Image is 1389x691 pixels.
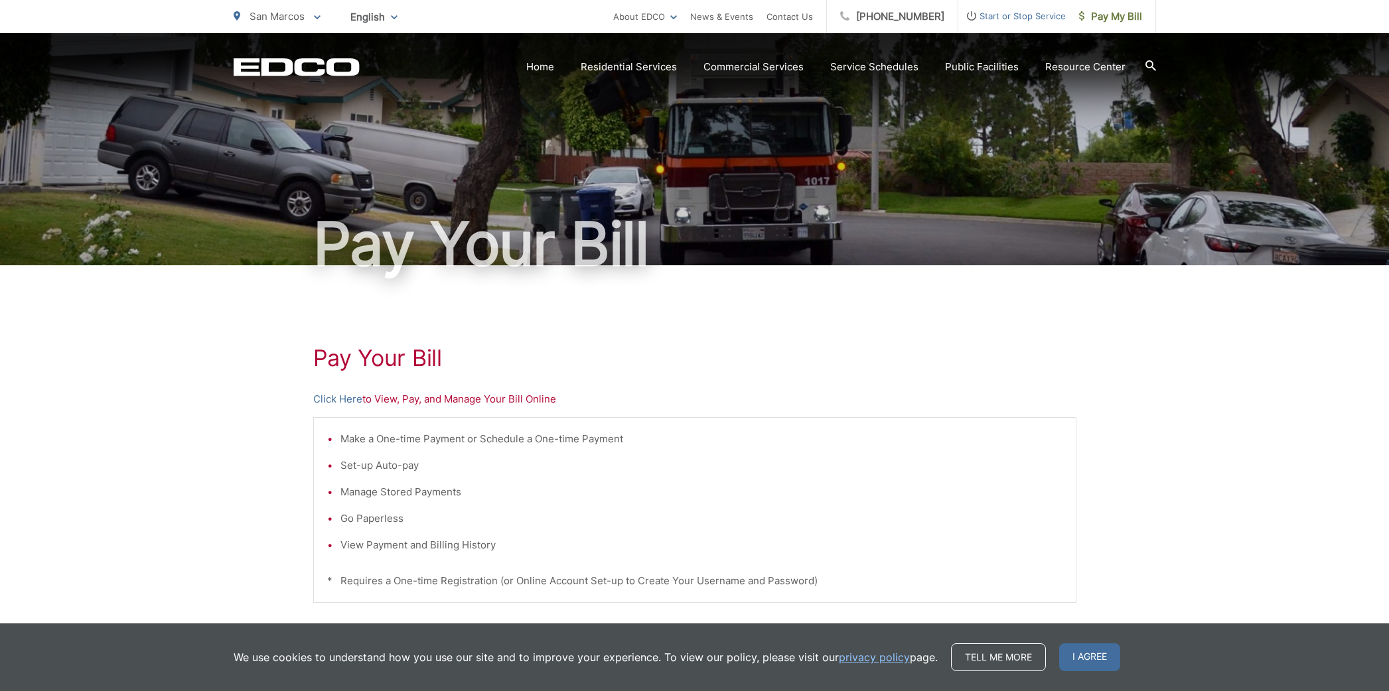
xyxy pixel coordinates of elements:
[767,9,813,25] a: Contact Us
[703,59,804,75] a: Commercial Services
[340,5,407,29] span: English
[340,458,1062,473] li: Set-up Auto-pay
[951,643,1046,671] a: Tell me more
[427,623,1076,643] p: - OR -
[340,537,1062,553] li: View Payment and Billing History
[1045,59,1126,75] a: Resource Center
[234,58,360,76] a: EDCD logo. Return to the homepage.
[234,211,1156,277] h1: Pay Your Bill
[340,511,1062,527] li: Go Paperless
[313,391,1076,407] p: to View, Pay, and Manage Your Bill Online
[250,10,305,23] span: San Marcos
[234,649,938,665] p: We use cookies to understand how you use our site and to improve your experience. To view our pol...
[945,59,1019,75] a: Public Facilities
[526,59,554,75] a: Home
[327,573,1062,589] p: * Requires a One-time Registration (or Online Account Set-up to Create Your Username and Password)
[839,649,910,665] a: privacy policy
[1059,643,1120,671] span: I agree
[613,9,677,25] a: About EDCO
[581,59,677,75] a: Residential Services
[313,345,1076,371] h1: Pay Your Bill
[340,484,1062,500] li: Manage Stored Payments
[1079,9,1142,25] span: Pay My Bill
[313,391,362,407] a: Click Here
[340,431,1062,447] li: Make a One-time Payment or Schedule a One-time Payment
[690,9,753,25] a: News & Events
[830,59,918,75] a: Service Schedules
